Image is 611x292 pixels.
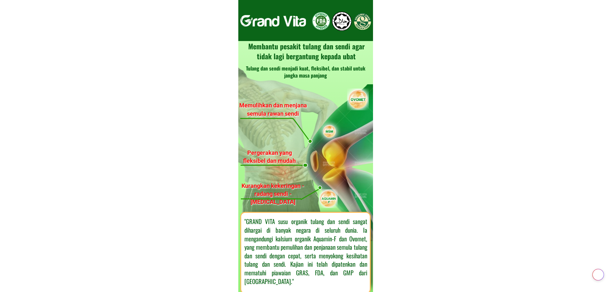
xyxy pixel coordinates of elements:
[238,101,308,117] h3: Memulihkan dan menjana semula rawan sendi
[237,149,302,165] h3: Pergerakan yang fleksibel dan mudah
[240,182,305,206] h3: Kurangkan kekeringan - radang sendi - [MEDICAL_DATA]
[244,217,367,285] h3: "GRAND VITA susu organik tulang dan sendi sangat dihargai di banyak negara di seluruh dunia. Ia m...
[242,41,371,61] div: Membantu pesakit tulang dan sendi agar tidak lagi bergantung kepada ubat
[241,65,370,79] h3: Tulang dan sendi menjadi kuat, fleksibel, dan stabil untuk jangka masa panjang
